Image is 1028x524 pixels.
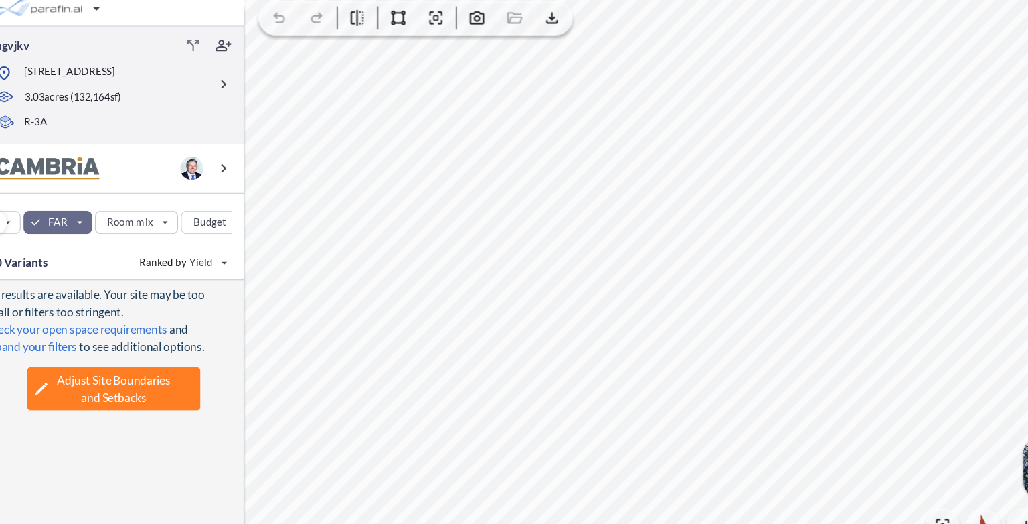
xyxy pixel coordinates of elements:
[851,513,887,522] a: Mapbox
[964,417,1017,470] img: Switcher Image
[958,513,1025,522] a: Improve this map
[245,505,304,520] a: Mapbox homepage
[974,452,1007,463] p: Satellite
[977,13,984,25] p: P
[68,354,173,387] span: Adjust Site Boundaries and Setbacks
[964,417,1017,470] button: Switcher ImageSatellite
[37,117,59,132] p: R-3A
[40,350,201,391] button: Adjust Site Boundariesand Setbacks
[103,206,181,227] button: Room mix
[191,247,213,260] span: Yield
[194,210,224,223] p: Budget
[889,513,954,522] a: OpenStreetMap
[11,156,107,177] img: BrandImage
[11,45,43,60] p: hgvjkv
[183,206,248,227] button: Budget
[11,245,60,261] p: 0 Variants
[37,70,121,86] p: [STREET_ADDRESS]
[134,243,234,264] button: Ranked by Yield
[37,206,100,227] button: FAR
[38,93,127,108] p: 3.03 acres ( 132,164 sf)
[60,210,77,223] p: FAR
[182,155,203,177] img: user logo
[114,210,157,223] p: Room mix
